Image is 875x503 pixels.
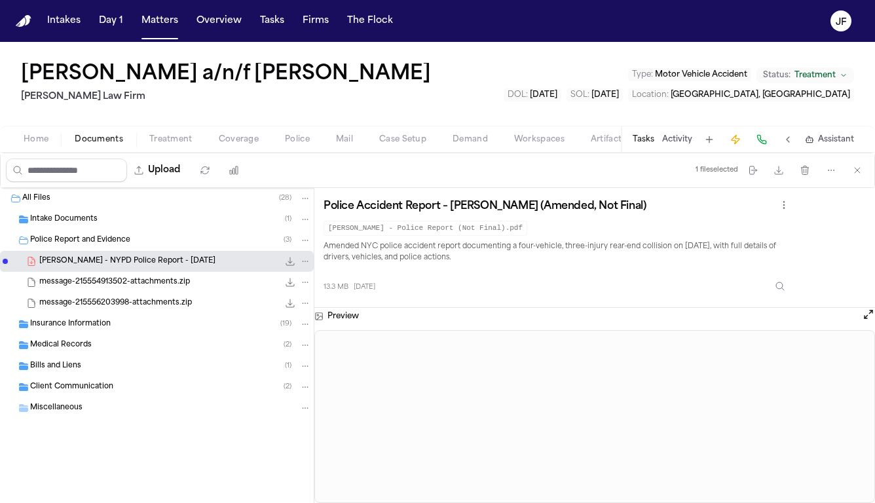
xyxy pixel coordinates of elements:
[219,134,259,145] span: Coverage
[284,276,297,289] button: Download message-215554913502-attachments.zip
[39,256,215,267] span: [PERSON_NAME] - NYPD Police Report - [DATE]
[24,134,48,145] span: Home
[149,134,193,145] span: Treatment
[315,331,874,502] iframe: J. Becerra - NYPD Police Report - 4.1.25
[324,282,348,292] span: 13.3 MB
[768,274,792,298] button: Inspect
[632,71,653,79] span: Type :
[30,361,81,372] span: Bills and Liens
[280,320,291,327] span: ( 19 )
[284,383,291,390] span: ( 2 )
[324,200,646,213] h3: Police Accident Report – [PERSON_NAME] (Amended, Not Final)
[794,70,836,81] span: Treatment
[862,308,875,321] button: Open preview
[16,15,31,28] a: Home
[22,193,50,204] span: All Files
[700,130,718,149] button: Add Task
[39,298,192,309] span: message-215556203998-attachments.zip
[508,91,528,99] span: DOL :
[805,134,854,145] button: Assistant
[285,134,310,145] span: Police
[763,70,791,81] span: Status:
[255,9,289,33] button: Tasks
[284,341,291,348] span: ( 2 )
[662,134,692,145] button: Activity
[21,89,436,105] h2: [PERSON_NAME] Law Firm
[21,63,431,86] button: Edit matter name
[284,236,291,244] span: ( 3 )
[530,91,557,99] span: [DATE]
[30,235,130,246] span: Police Report and Evidence
[628,68,751,81] button: Edit Type: Motor Vehicle Accident
[336,134,353,145] span: Mail
[726,130,745,149] button: Create Immediate Task
[285,215,291,223] span: ( 1 )
[570,91,589,99] span: SOL :
[633,134,654,145] button: Tasks
[75,134,123,145] span: Documents
[591,91,619,99] span: [DATE]
[94,9,128,33] button: Day 1
[753,130,771,149] button: Make a Call
[279,195,291,202] span: ( 28 )
[818,134,854,145] span: Assistant
[30,340,92,351] span: Medical Records
[30,382,113,393] span: Client Communication
[16,15,31,28] img: Finch Logo
[628,88,854,102] button: Edit Location: Bronx, NY
[327,311,359,322] h3: Preview
[453,134,488,145] span: Demand
[756,67,854,83] button: Change status from Treatment
[671,91,850,99] span: [GEOGRAPHIC_DATA], [GEOGRAPHIC_DATA]
[862,308,875,325] button: Open preview
[342,9,398,33] button: The Flock
[6,158,127,182] input: Search files
[30,403,83,414] span: Miscellaneous
[567,88,623,102] button: Edit SOL: 2027-04-01
[836,18,847,27] text: JF
[324,241,792,265] p: Amended NYC police accident report documenting a four-vehicle, three-injury rear-end collision on...
[39,277,190,288] span: message-215554913502-attachments.zip
[655,71,747,79] span: Motor Vehicle Accident
[696,166,738,174] div: 1 file selected
[632,91,669,99] span: Location :
[21,63,431,86] h1: [PERSON_NAME] a/n/f [PERSON_NAME]
[191,9,247,33] button: Overview
[127,158,188,182] button: Upload
[284,297,297,310] button: Download message-215556203998-attachments.zip
[136,9,183,33] button: Matters
[379,134,426,145] span: Case Setup
[284,255,297,268] button: Download J. Becerra - NYPD Police Report - 4.1.25
[504,88,561,102] button: Edit DOL: 2025-04-01
[591,134,626,145] span: Artifacts
[354,282,375,292] span: [DATE]
[514,134,565,145] span: Workspaces
[30,214,98,225] span: Intake Documents
[297,9,334,33] button: Firms
[42,9,86,33] button: Intakes
[285,362,291,369] span: ( 1 )
[324,221,527,236] code: [PERSON_NAME] - Police Report (Not Final).pdf
[30,319,111,330] span: Insurance Information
